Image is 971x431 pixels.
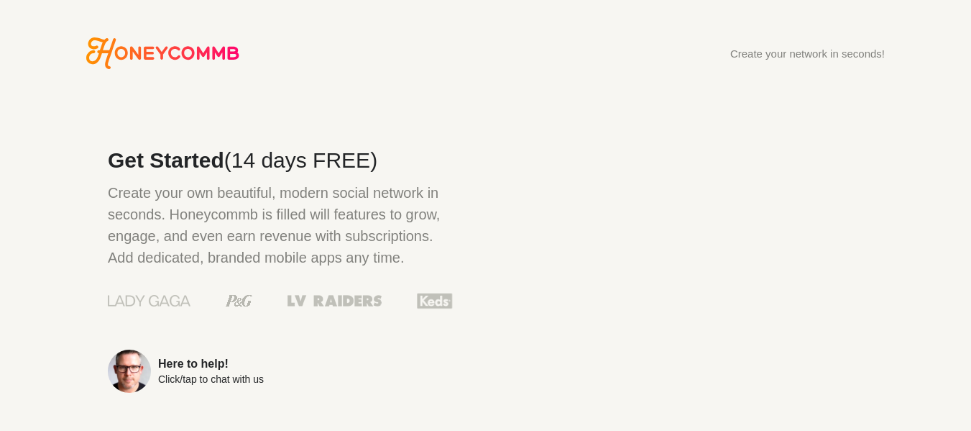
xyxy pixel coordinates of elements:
h2: Get Started [108,150,454,171]
img: Sean [108,350,151,393]
div: Create your network in seconds! [730,48,885,59]
div: Here to help! [158,358,264,370]
a: Here to help!Click/tap to chat with us [108,350,454,393]
img: Keds [417,291,453,310]
img: Lady Gaga [108,290,190,312]
img: Las Vegas Raiders [287,295,382,307]
img: Procter & Gamble [226,295,252,307]
div: Click/tap to chat with us [158,374,264,384]
p: Create your own beautiful, modern social network in seconds. Honeycommb is filled will features t... [108,182,454,268]
svg: Honeycommb [86,37,239,69]
a: Go to Honeycommb homepage [86,37,239,69]
span: (14 days FREE) [224,148,377,172]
